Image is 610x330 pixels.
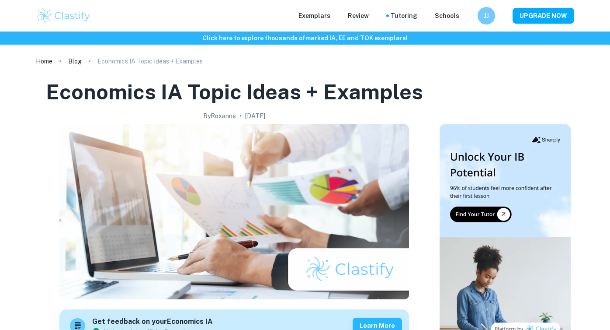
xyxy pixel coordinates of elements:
button: UPGRADE NOW [513,8,574,24]
h2: [DATE] [245,111,265,121]
h1: Economics IA Topic Ideas + Examples [46,78,423,106]
button: JJ [478,7,495,25]
p: Review [348,11,369,21]
h6: Click here to explore thousands of marked IA, EE and TOK exemplars ! [2,33,608,43]
img: Clastify logo [36,7,91,25]
a: Schools [435,11,459,21]
h6: Get feedback on your Economics IA [92,316,213,327]
img: Economics IA Topic Ideas + Examples cover image [59,124,409,299]
a: Home [36,55,52,67]
p: • [239,111,242,121]
h2: By Roxanne [203,111,236,121]
button: Help and Feedback [466,14,471,18]
h6: JJ [482,11,492,21]
a: Blog [68,55,82,67]
a: Tutoring [391,11,417,21]
p: Economics IA Topic Ideas + Examples [97,56,203,66]
p: Exemplars [298,11,330,21]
